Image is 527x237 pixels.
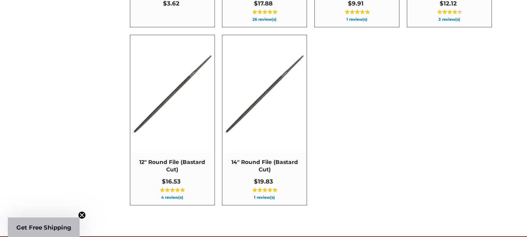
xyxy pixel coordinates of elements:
span: 3 review(s) [411,18,488,21]
img: 12 Inch Round File Bastard Cut, Double Cut [131,53,214,135]
span: 4 review(s) [134,196,211,200]
span: Get Free Shipping [16,224,71,231]
div: Get Free ShippingClose teaser [8,217,80,237]
span: 1 review(s) [226,196,303,200]
span: ★★★★★ [344,9,370,15]
img: 14 Inch Round File Bastard Cut, Double Cut [223,53,306,135]
span: ★★★★★ [252,9,277,15]
span: $16.53 [162,178,181,185]
a: 12" Round File (Bastard Cut) [130,35,215,205]
span: ★★★★★ [160,187,185,193]
span: 26 review(s) [226,18,303,21]
span: ★★★★★ [252,187,277,193]
button: Close teaser [78,211,86,219]
span: 1 review(s) [319,18,395,21]
span: $19.83 [254,178,273,185]
span: 12" Round File (Bastard Cut) [134,159,211,174]
span: 14" Round File (Bastard Cut) [226,159,303,174]
a: 14" Round File (Bastard Cut) [222,35,307,205]
span: ★★★★★ [437,9,462,15]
